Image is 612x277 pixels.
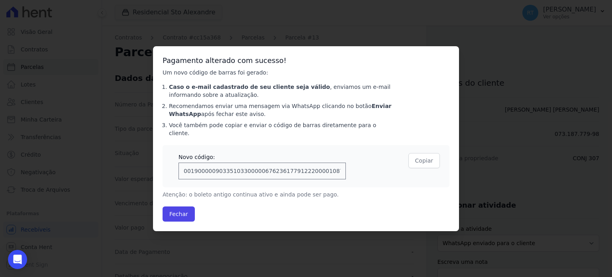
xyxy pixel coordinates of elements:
h3: Pagamento alterado com sucesso! [163,56,449,65]
div: Open Intercom Messenger [8,250,27,269]
strong: Enviar WhatsApp [169,103,391,117]
strong: Caso o e-mail cadastrado de seu cliente seja válido [169,84,330,90]
div: Novo código: [178,153,346,161]
li: Recomendamos enviar uma mensagem via WhatsApp clicando no botão após fechar este aviso. [169,102,392,118]
p: Um novo código de barras foi gerado: [163,69,392,77]
li: , enviamos um e-mail informando sobre a atualização. [169,83,392,99]
button: Fechar [163,206,195,222]
input: 00190000090335103300000676236177912220000108755 [178,163,346,179]
li: Você também pode copiar e enviar o código de barras diretamente para o cliente. [169,121,392,137]
p: Atenção: o boleto antigo continua ativo e ainda pode ser pago. [163,191,392,198]
button: Copiar [408,153,440,168]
